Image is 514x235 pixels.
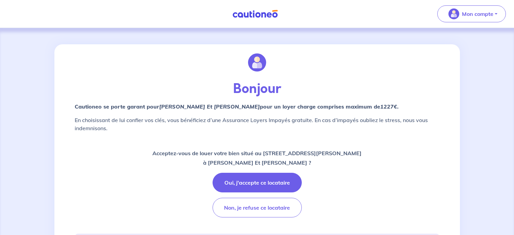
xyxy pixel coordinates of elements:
[213,198,302,217] button: Non, je refuse ce locataire
[448,8,459,19] img: illu_account_valid_menu.svg
[248,53,266,72] img: illu_account.svg
[230,10,280,18] img: Cautioneo
[152,148,362,167] p: Acceptez-vous de louer votre bien situé au [STREET_ADDRESS][PERSON_NAME] à [PERSON_NAME] Et [PERS...
[380,103,397,110] em: 1227€
[75,103,398,110] strong: Cautioneo se porte garant pour pour un loyer charge comprises maximum de .
[75,81,440,97] p: Bonjour
[462,10,493,18] p: Mon compte
[213,173,302,192] button: Oui, j'accepte ce locataire
[75,116,440,132] p: En choisissant de lui confier vos clés, vous bénéficiez d’une Assurance Loyers Impayés gratuite. ...
[437,5,506,22] button: illu_account_valid_menu.svgMon compte
[159,103,260,110] em: [PERSON_NAME] Et [PERSON_NAME]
